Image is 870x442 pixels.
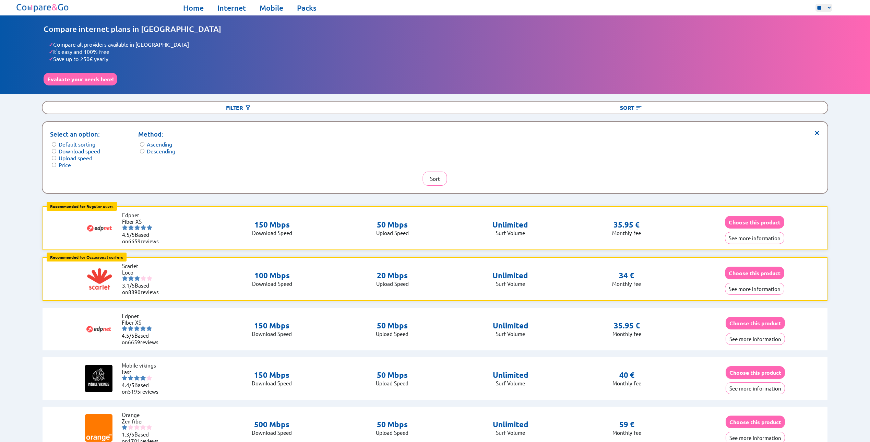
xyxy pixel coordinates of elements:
li: Based on reviews [122,231,163,244]
p: 100 Mbps [252,271,292,280]
p: Select an option: [50,129,100,139]
a: Mobile [260,3,283,13]
span: 6659 [128,339,140,345]
img: starnr5 [146,375,152,381]
span: ✓ [49,55,53,62]
p: Download Speed [252,280,292,287]
p: Surf Volume [492,230,528,236]
p: 500 Mbps [252,420,292,429]
li: Scarlet [122,263,163,269]
span: 8890 [128,289,141,295]
p: Upload Speed [376,230,409,236]
p: 35.95 € [613,220,640,230]
span: 4.4/5 [122,382,134,388]
li: Based on reviews [122,282,163,295]
img: Logo of Orange [85,414,112,442]
a: See more information [726,385,785,392]
img: starnr3 [134,424,140,430]
li: Edpnet [122,212,163,218]
li: It's easy and 100% free [49,48,826,55]
p: 59 € [619,420,634,429]
a: Internet [217,3,246,13]
label: Descending [147,148,175,154]
p: Download Speed [252,380,292,386]
a: Packs [297,3,317,13]
img: starnr4 [141,276,146,281]
img: starnr1 [122,424,127,430]
li: Edpnet [122,313,163,319]
p: Monthly fee [612,330,641,337]
p: 40 € [619,370,634,380]
a: See more information [726,336,785,342]
button: See more information [725,232,784,244]
p: 50 Mbps [376,321,408,330]
button: Choose this product [726,317,785,329]
img: starnr2 [128,276,134,281]
img: Button open the sorting menu [635,104,642,111]
a: Choose this product [725,219,784,225]
a: Choose this product [726,369,785,376]
p: 150 Mbps [252,220,292,230]
button: Sort [423,172,447,186]
p: Unlimited [492,220,528,230]
li: Fiber XS [122,218,163,225]
h1: Compare internet plans in [GEOGRAPHIC_DATA] [44,24,826,34]
b: Recommended for Regular users [50,203,114,209]
li: Save up to 250€ yearly [49,55,826,62]
li: Based on reviews [122,382,163,395]
li: Based on reviews [122,332,163,345]
button: See more information [725,283,784,295]
p: Surf Volume [493,380,528,386]
p: Upload Speed [376,380,408,386]
p: Upload Speed [376,429,408,436]
p: Monthly fee [612,280,641,287]
li: Loco [122,269,163,276]
span: ✓ [49,41,53,48]
img: Logo of Compare&Go [15,2,70,14]
img: starnr3 [134,225,140,230]
a: Home [183,3,204,13]
label: Download speed [59,148,100,154]
img: starnr3 [134,276,140,281]
p: 20 Mbps [376,271,409,280]
p: 50 Mbps [376,370,408,380]
img: starnr5 [147,225,152,230]
a: Choose this product [725,270,784,276]
img: Logo of Scarlet [86,265,113,293]
li: Orange [122,411,163,418]
button: Evaluate your needs here! [44,73,117,85]
img: Button open the filtering menu [245,104,251,111]
label: Upload speed [59,154,92,161]
span: 4.5/5 [122,231,135,238]
b: Recommended for Occasional surfers [50,254,123,260]
p: Surf Volume [492,280,528,287]
p: 35.95 € [614,321,640,330]
li: Zen fiber [122,418,163,424]
p: Unlimited [493,321,528,330]
a: Choose this product [726,320,785,326]
a: Choose this product [726,419,785,425]
p: 50 Mbps [376,420,408,429]
img: starnr3 [134,375,140,381]
img: starnr2 [128,424,133,430]
img: starnr2 [128,225,134,230]
a: See more information [725,286,784,292]
img: Logo of Edpnet [86,214,113,242]
img: starnr1 [122,276,128,281]
p: 34 € [619,271,634,280]
p: Surf Volume [493,429,528,436]
span: × [814,129,820,135]
img: starnr1 [122,375,127,381]
p: Download Speed [252,429,292,436]
p: Upload Speed [376,330,408,337]
img: starnr1 [122,326,127,331]
button: See more information [726,382,785,394]
li: Mobile vikings [122,362,163,369]
li: Compare all providers available in [GEOGRAPHIC_DATA] [49,41,826,48]
button: Choose this product [726,366,785,379]
p: Method: [138,129,175,139]
img: starnr5 [146,424,152,430]
img: starnr2 [128,375,133,381]
p: 150 Mbps [252,321,292,330]
button: Choose this product [726,416,785,428]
